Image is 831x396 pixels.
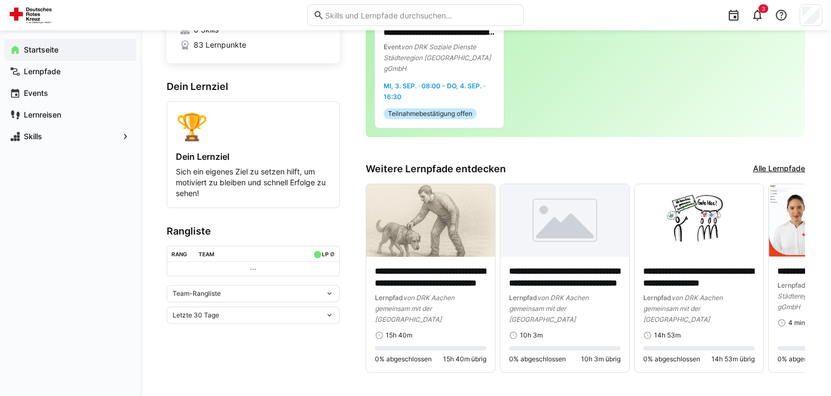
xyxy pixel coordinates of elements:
[635,184,763,257] img: image
[711,355,755,363] span: 14h 53m übrig
[366,184,495,257] img: image
[762,5,765,12] span: 3
[509,294,537,302] span: Lernpfad
[509,294,589,323] span: von DRK Aachen gemeinsam mit der [GEOGRAPHIC_DATA]
[443,355,486,363] span: 15h 40m übrig
[384,43,491,73] span: von DRK Soziale Dienste Städteregion [GEOGRAPHIC_DATA] gGmbH
[176,166,331,199] p: Sich ein eigenes Ziel zu setzen hilft, um motiviert zu bleiben und schnell Erfolge zu sehen!
[388,109,472,118] span: Teilnahmebestätigung offen
[324,10,518,20] input: Skills und Lernpfade durchsuchen…
[176,151,331,162] h4: Dein Lernziel
[173,289,221,298] span: Team-Rangliste
[386,331,412,340] span: 15h 40m
[330,249,335,258] a: ø
[753,163,805,175] a: Alle Lernpfade
[777,281,806,289] span: Lernpfad
[199,251,214,257] div: Team
[643,294,671,302] span: Lernpfad
[172,251,187,257] div: Rang
[643,294,723,323] span: von DRK Aachen gemeinsam mit der [GEOGRAPHIC_DATA]
[375,355,432,363] span: 0% abgeschlossen
[643,355,700,363] span: 0% abgeschlossen
[509,355,566,363] span: 0% abgeschlossen
[366,163,506,175] h3: Weitere Lernpfade entdecken
[788,319,805,327] span: 4 min
[375,294,454,323] span: von DRK Aachen gemeinsam mit der [GEOGRAPHIC_DATA]
[654,331,681,340] span: 14h 53m
[520,331,543,340] span: 10h 3m
[173,311,219,320] span: Letzte 30 Tage
[194,40,246,50] span: 83 Lernpunkte
[581,355,621,363] span: 10h 3m übrig
[500,184,629,257] img: image
[322,251,328,257] div: LP
[167,81,340,93] h3: Dein Lernziel
[384,82,485,101] span: Mi, 3. Sep. · 08:00 - Do, 4. Sep. · 16:30
[176,111,331,142] div: 🏆
[384,43,401,51] span: Event
[375,294,403,302] span: Lernpfad
[167,225,340,237] h3: Rangliste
